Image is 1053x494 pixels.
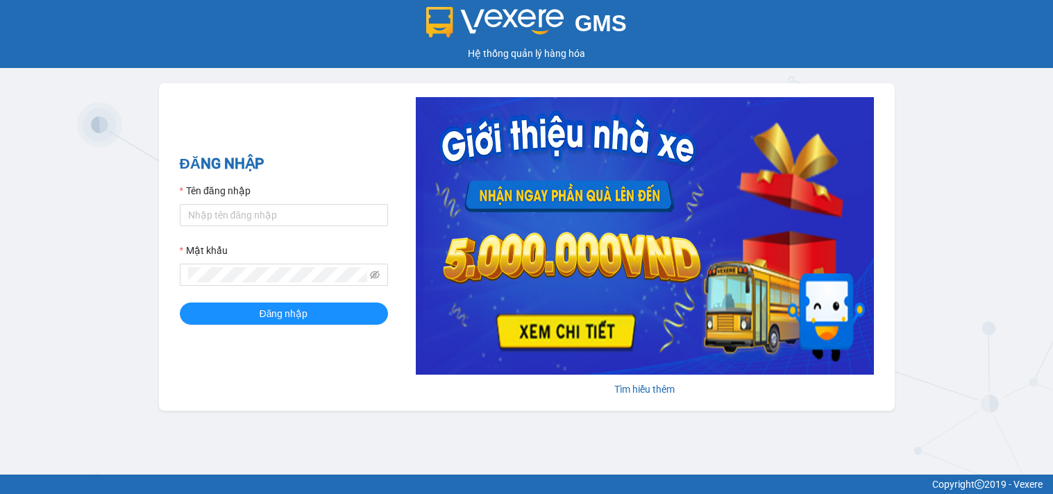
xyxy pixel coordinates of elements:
label: Mật khẩu [180,243,228,258]
label: Tên đăng nhập [180,183,251,198]
img: banner-0 [416,97,874,375]
div: Tìm hiểu thêm [416,382,874,397]
span: copyright [975,479,984,489]
div: Copyright 2019 - Vexere [10,477,1043,492]
button: Đăng nhập [180,303,388,325]
h2: ĐĂNG NHẬP [180,153,388,176]
a: GMS [426,21,627,32]
span: eye-invisible [370,270,380,280]
span: Đăng nhập [260,306,308,321]
div: Hệ thống quản lý hàng hóa [3,46,1050,61]
span: GMS [575,10,627,36]
input: Tên đăng nhập [180,204,388,226]
input: Mật khẩu [188,267,367,282]
img: logo 2 [426,7,564,37]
